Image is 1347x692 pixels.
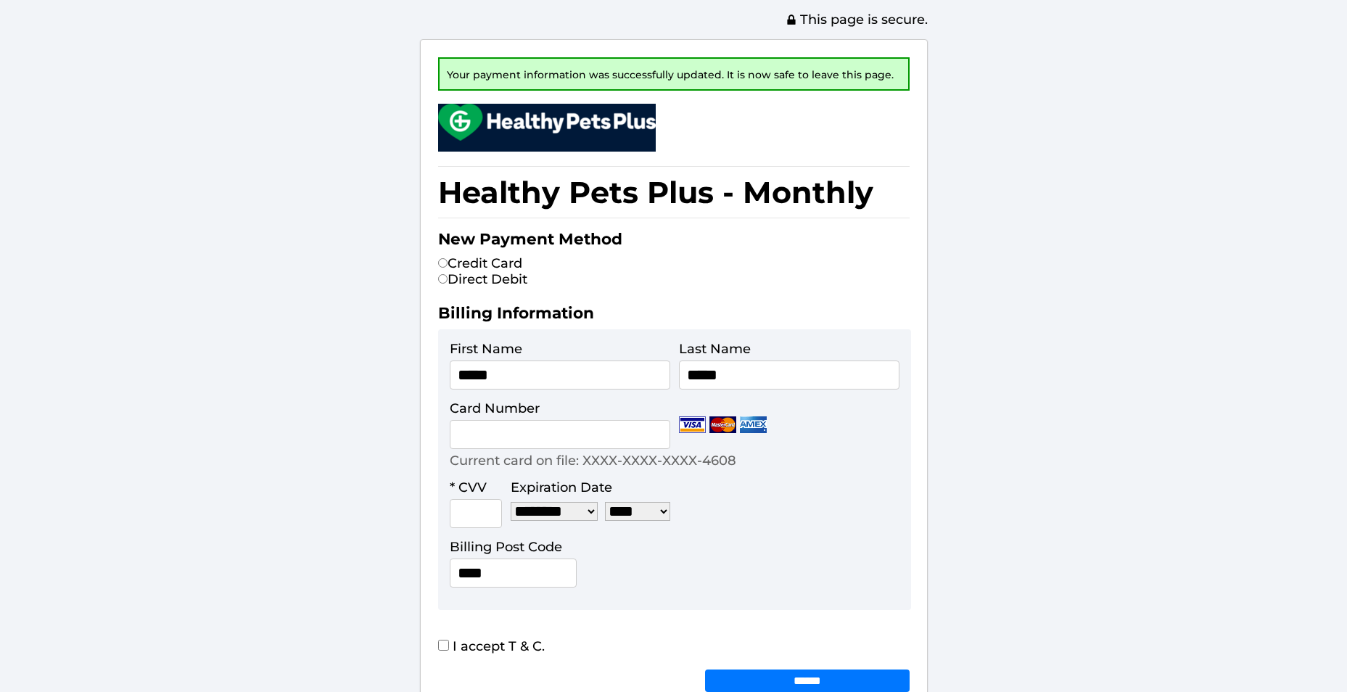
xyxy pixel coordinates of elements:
label: Direct Debit [438,271,527,287]
img: Visa [679,416,706,433]
label: * CVV [450,479,487,495]
label: Card Number [450,400,540,416]
h2: New Payment Method [438,229,910,255]
label: Last Name [679,341,751,357]
input: I accept T & C. [438,640,449,651]
label: Billing Post Code [450,539,562,555]
label: First Name [450,341,522,357]
img: Amex [740,416,767,433]
p: Current card on file: XXXX-XXXX-XXXX-4608 [450,453,736,469]
input: Direct Debit [438,274,448,284]
span: Your payment information was successfully updated. It is now safe to leave this page. [447,68,894,81]
h1: Healthy Pets Plus - Monthly [438,166,910,218]
label: Credit Card [438,255,522,271]
label: I accept T & C. [438,638,545,654]
img: small.png [438,104,656,141]
img: Mastercard [709,416,736,433]
input: Credit Card [438,258,448,268]
span: This page is secure. [786,12,928,28]
label: Expiration Date [511,479,612,495]
h2: Billing Information [438,303,910,329]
